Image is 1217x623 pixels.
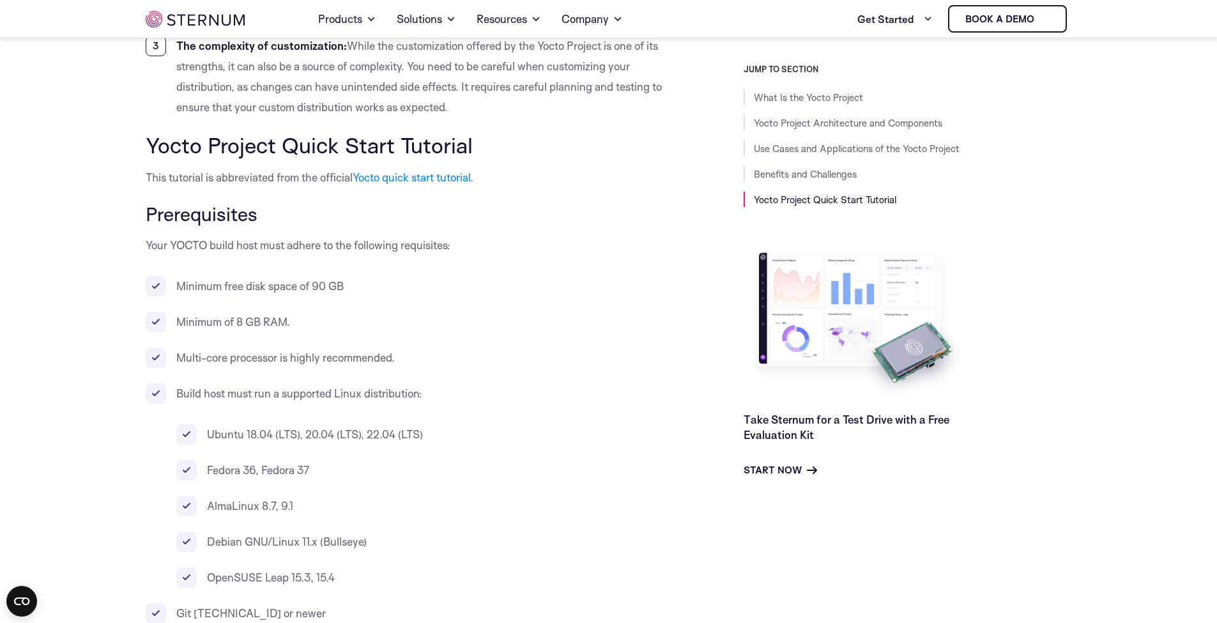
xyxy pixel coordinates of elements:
[6,586,37,617] button: Open CMP widget
[562,1,623,37] a: Company
[176,532,686,552] li: Debian GNU/Linux 11.x (Bullseye)
[353,171,470,184] a: Yocto quick start tutorial
[146,36,686,118] li: While the customization offered by the Yocto Project is one of its strengths, it can also be a so...
[754,168,857,180] a: Benefits and Challenges
[176,496,686,516] li: AlmaLinux 8.7, 9.1
[744,243,967,402] img: Take Sternum for a Test Drive with a Free Evaluation Kit
[744,463,817,478] a: Start Now
[744,64,1072,74] h3: JUMP TO SECTION
[948,5,1067,33] a: Book a demo
[146,383,686,588] li: Build host must run a supported Linux distribution:
[146,235,686,256] p: Your YOCTO build host must adhere to the following requisites:
[176,424,686,445] li: Ubuntu 18.04 (LTS), 20.04 (LTS), 22.04 (LTS)
[146,167,686,188] p: This tutorial is abbreviated from the official .
[477,1,541,37] a: Resources
[397,1,456,37] a: Solutions
[754,91,863,104] a: What Is the Yocto Project
[318,1,376,37] a: Products
[146,348,686,368] li: Multi-core processor is highly recommended.
[744,413,949,442] a: Take Sternum for a Test Drive with a Free Evaluation Kit
[146,11,245,27] img: sternum iot
[1039,14,1050,24] img: sternum iot
[146,276,686,296] li: Minimum free disk space of 90 GB
[754,142,960,155] a: Use Cases and Applications of the Yocto Project
[146,133,686,157] h2: Yocto Project Quick Start Tutorial
[176,460,686,481] li: Fedora 36, Fedora 37
[754,117,942,129] a: Yocto Project Architecture and Components
[176,567,686,588] li: OpenSUSE Leap 15.3, 15.4
[857,6,933,32] a: Get Started
[146,312,686,332] li: Minimum of 8 GB RAM.
[754,194,896,206] a: Yocto Project Quick Start Tutorial
[146,203,686,225] h3: Prerequisites
[176,39,347,52] b: The complexity of customization:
